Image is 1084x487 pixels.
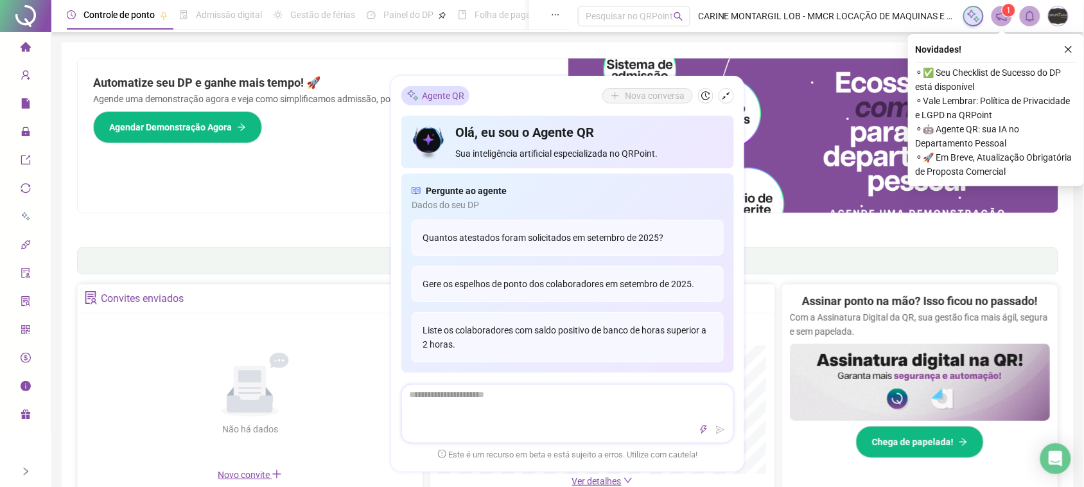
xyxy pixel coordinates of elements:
[272,469,282,479] span: plus
[21,467,30,476] span: right
[1064,45,1073,54] span: close
[406,89,419,102] img: sparkle-icon.fc2bf0ac1784a2077858766a79e2daf3.svg
[21,290,31,316] span: solution
[401,86,469,105] div: Agente QR
[602,88,693,103] button: Nova conversa
[93,92,553,106] p: Agende uma demonstração agora e veja como simplificamos admissão, ponto, férias e holerites em um...
[966,9,981,23] img: sparkle-icon.fc2bf0ac1784a2077858766a79e2daf3.svg
[551,10,560,19] span: ellipsis
[237,123,246,132] span: arrow-right
[1049,6,1068,26] img: 4949
[412,312,724,362] div: Liste os colaboradores com saldo positivo de banco de horas superior a 2 horas.
[959,438,968,447] span: arrow-right
[456,146,724,161] span: Sua inteligência artificial especializada no QRPoint.
[456,123,724,141] h4: Olá, eu sou o Agente QR
[722,91,731,100] span: shrink
[701,91,710,100] span: history
[996,10,1008,22] span: notification
[93,74,553,92] h2: Automatize seu DP e ganhe mais tempo! 🚀
[438,450,446,458] span: exclamation-circle
[790,310,1050,339] p: Com a Assinatura Digital da QR, sua gestão fica mais ágil, segura e sem papelada.
[916,42,962,57] span: Novidades !
[218,470,282,480] span: Novo convite
[856,426,984,458] button: Chega de papelada!
[475,10,557,20] span: Folha de pagamento
[698,9,956,23] span: CARINE MONTARGIL LOB - MMCR LOCAÇÃO DE MAQUINAS E EQUIPAMENTOS E TRANSPORTES LTDA.
[21,93,31,118] span: file
[1040,443,1071,474] div: Open Intercom Messenger
[93,111,262,143] button: Agendar Demonstração Agora
[160,12,168,19] span: pushpin
[412,198,724,212] span: Dados do seu DP
[274,10,283,19] span: sun
[439,12,446,19] span: pushpin
[802,292,1038,310] h2: Assinar ponto na mão? Isso ficou no passado!
[21,347,31,373] span: dollar
[101,288,184,310] div: Convites enviados
[21,64,31,90] span: user-add
[572,476,622,486] span: Ver detalhes
[699,425,708,434] span: thunderbolt
[21,149,31,175] span: export
[179,10,188,19] span: file-done
[438,448,697,461] span: Este é um recurso em beta e está sujeito a erros. Utilize com cautela!
[674,12,683,21] span: search
[458,10,467,19] span: book
[21,36,31,62] span: home
[1024,10,1036,22] span: bell
[412,220,724,256] div: Quantos atestados foram solicitados em setembro de 2025?
[916,150,1076,179] span: ⚬ 🚀 Em Breve, Atualização Obrigatória de Proposta Comercial
[83,10,155,20] span: Controle de ponto
[290,10,355,20] span: Gestão de férias
[916,94,1076,122] span: ⚬ Vale Lembrar: Política de Privacidade e LGPD na QRPoint
[67,10,76,19] span: clock-circle
[21,319,31,344] span: qrcode
[426,184,507,198] span: Pergunte ao agente
[412,123,446,161] img: icon
[412,266,724,302] div: Gere os espelhos de ponto dos colaboradores em setembro de 2025.
[109,120,232,134] span: Agendar Demonstração Agora
[916,66,1076,94] span: ⚬ ✅ Seu Checklist de Sucesso do DP está disponível
[1002,4,1015,17] sup: 1
[1007,6,1011,15] span: 1
[196,10,262,20] span: Admissão digital
[21,262,31,288] span: audit
[383,10,433,20] span: Painel do DP
[696,422,712,438] button: thunderbolt
[191,422,309,436] div: Não há dados
[21,177,31,203] span: sync
[568,58,1059,213] img: banner%2Fd57e337e-a0d3-4837-9615-f134fc33a8e6.png
[624,476,633,485] span: down
[21,234,31,260] span: api
[872,435,954,449] span: Chega de papelada!
[21,403,31,429] span: gift
[713,422,728,438] button: send
[21,121,31,146] span: lock
[790,344,1050,421] img: banner%2F02c71560-61a6-44d4-94b9-c8ab97240462.png
[572,476,633,486] a: Ver detalhes down
[21,375,31,401] span: info-circle
[916,122,1076,150] span: ⚬ 🤖 Agente QR: sua IA no Departamento Pessoal
[412,184,421,198] span: read
[367,10,376,19] span: dashboard
[84,291,98,305] span: solution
